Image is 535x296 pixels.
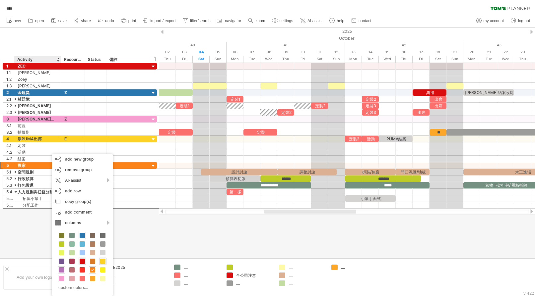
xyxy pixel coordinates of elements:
[108,42,227,49] div: 40
[18,136,57,142] div: 淨PUMA出席
[289,265,325,270] div: ....
[236,280,272,286] div: ....
[345,169,396,175] div: 拆裝/包窗
[294,56,311,63] div: Friday, 10 October 2025
[362,56,379,63] div: Tuesday, 14 October 2025
[362,96,379,102] div: 定裝2
[190,19,211,23] span: filter/search
[362,103,379,109] div: 定裝3
[396,56,413,63] div: Thursday, 16 October 2025
[345,49,362,56] div: Monday, 13 October 2025
[150,129,193,135] div: 定裝
[18,109,57,116] div: [PERSON_NAME]
[379,56,396,63] div: Wednesday, 15 October 2025
[58,19,67,23] span: save
[81,19,91,23] span: share
[72,17,93,25] a: share
[328,49,345,56] div: Sunday, 12 October 2025
[225,19,241,23] span: navigator
[6,123,14,129] div: 3.1
[6,116,14,122] div: 3
[18,195,57,202] div: 招募小幫手
[18,142,57,149] div: 定裝
[128,19,136,23] span: print
[26,17,46,25] a: open
[446,56,463,63] div: Sunday, 19 October 2025
[227,42,345,49] div: 41
[277,169,337,175] div: 調整討論
[311,56,328,63] div: Saturday, 11 October 2025
[299,17,324,25] a: AI assist
[337,19,344,23] span: help
[184,265,220,270] div: ....
[216,17,243,25] a: navigator
[119,17,138,25] a: print
[6,149,14,155] div: 4.2
[6,162,14,169] div: 5
[227,96,243,102] div: 定裝1
[277,49,294,56] div: Thursday, 9 October 2025
[18,149,57,155] div: 活動
[210,56,227,63] div: Sunday, 5 October 2025
[6,169,14,175] div: 5.1
[341,265,377,270] div: ....
[255,19,265,23] span: zoom
[446,49,463,56] div: Sunday, 19 October 2025
[345,42,463,49] div: 42
[362,109,379,116] div: 定裝3
[289,272,325,278] div: ....
[311,49,328,56] div: Saturday, 11 October 2025
[18,103,57,109] div: [PERSON_NAME]
[159,49,176,56] div: Thursday, 2 October 2025
[430,49,446,56] div: Saturday, 18 October 2025
[480,49,497,56] div: Tuesday, 21 October 2025
[6,129,14,135] div: 3.2
[463,56,480,63] div: Monday, 20 October 2025
[396,49,413,56] div: Thursday, 16 October 2025
[18,169,57,175] div: 空間規劃
[379,136,413,142] div: PUMA結案
[475,17,506,25] a: my account
[18,175,57,182] div: 行政預算
[193,56,210,63] div: Saturday, 4 October 2025
[311,103,328,109] div: 定裝2
[294,49,311,56] div: Friday, 10 October 2025
[497,56,514,63] div: Wednesday, 22 October 2025
[201,169,277,175] div: 設計討論
[52,154,113,165] div: add new group
[243,56,260,63] div: Tuesday, 7 October 2025
[210,49,227,56] div: Sunday, 5 October 2025
[271,17,295,25] a: settings
[260,56,277,63] div: Wednesday, 8 October 2025
[227,189,243,195] div: 第一搬
[463,49,480,56] div: Monday, 20 October 2025
[18,63,57,69] div: ZEC
[6,156,14,162] div: 4.3
[18,76,57,82] div: Zoey
[18,202,57,208] div: 分配工作
[18,70,57,76] div: [PERSON_NAME]
[184,280,220,286] div: ....
[260,49,277,56] div: Wednesday, 8 October 2025
[430,96,446,102] div: 出席
[6,136,14,142] div: 4
[430,56,446,63] div: Saturday, 18 October 2025
[345,136,362,142] div: 定裝2
[350,17,373,25] a: contact
[6,202,14,208] div: 5.4.2
[18,182,57,188] div: 打包搬運
[413,49,430,56] div: Friday, 17 October 2025
[35,19,44,23] span: open
[484,19,504,23] span: my account
[18,116,57,122] div: [PERSON_NAME]默警探
[14,19,21,23] span: new
[210,175,260,182] div: 預算表初版
[328,56,345,63] div: Sunday, 12 October 2025
[18,89,57,96] div: 金鐘獎
[379,49,396,56] div: Wednesday, 15 October 2025
[6,76,14,82] div: 1.2
[6,89,14,96] div: 2
[184,272,220,278] div: ....
[243,129,277,135] div: 定裝
[176,49,193,56] div: Friday, 3 October 2025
